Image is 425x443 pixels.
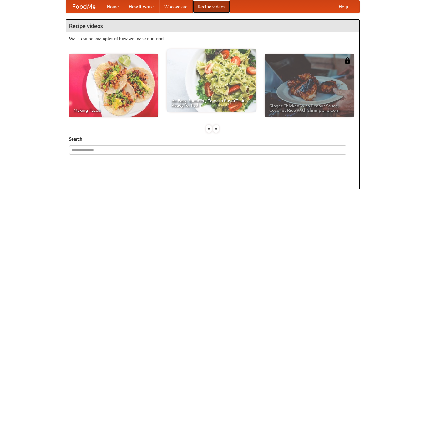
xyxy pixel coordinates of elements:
a: Recipe videos [193,0,230,13]
a: Making Tacos [69,54,158,117]
h5: Search [69,136,356,142]
a: Help [334,0,353,13]
span: An Easy, Summery Tomato Pasta That's Ready for Fall [171,99,251,107]
div: » [213,125,219,133]
span: Making Tacos [73,108,154,112]
a: An Easy, Summery Tomato Pasta That's Ready for Fall [167,49,256,112]
div: « [206,125,212,133]
a: Who we are [159,0,193,13]
a: How it works [124,0,159,13]
a: Home [102,0,124,13]
p: Watch some examples of how we make our food! [69,35,356,42]
a: FoodMe [66,0,102,13]
h4: Recipe videos [66,20,359,32]
img: 483408.png [344,57,351,64]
